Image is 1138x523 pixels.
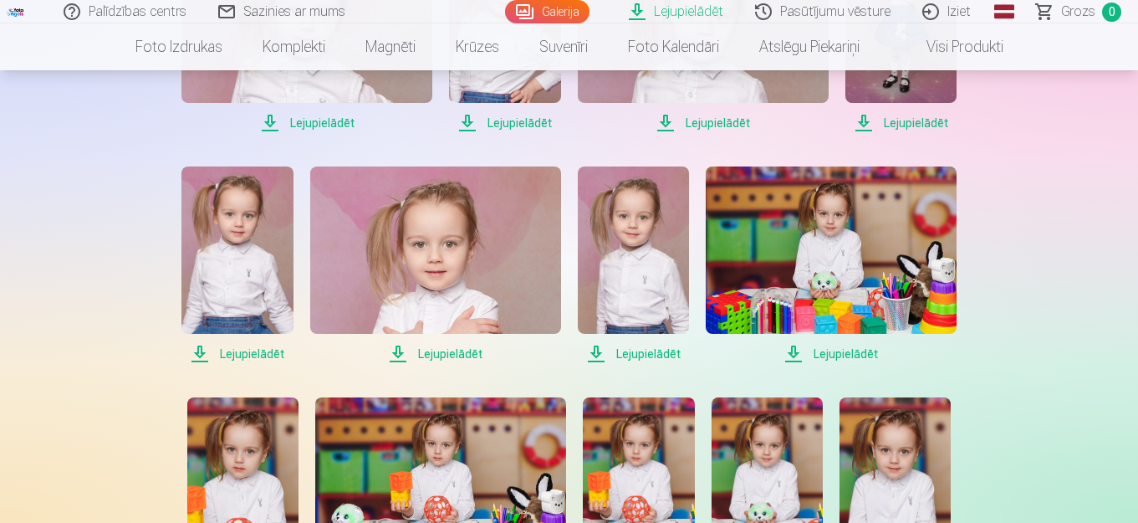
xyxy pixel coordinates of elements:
[1102,3,1121,22] span: 0
[345,23,436,70] a: Magnēti
[181,344,293,364] span: Lejupielādēt
[1061,2,1095,22] span: Grozs
[310,344,561,364] span: Lejupielādēt
[578,344,689,364] span: Lejupielādēt
[242,23,345,70] a: Komplekti
[578,113,829,133] span: Lejupielādēt
[845,113,957,133] span: Lejupielādēt
[706,167,957,364] a: Lejupielādēt
[436,23,519,70] a: Krūzes
[181,167,293,364] a: Lejupielādēt
[449,113,560,133] span: Lejupielādēt
[181,113,432,133] span: Lejupielādēt
[880,23,1023,70] a: Visi produkti
[115,23,242,70] a: Foto izdrukas
[739,23,880,70] a: Atslēgu piekariņi
[310,167,561,364] a: Lejupielādēt
[519,23,608,70] a: Suvenīri
[706,344,957,364] span: Lejupielādēt
[608,23,739,70] a: Foto kalendāri
[578,167,689,364] a: Lejupielādēt
[7,7,25,17] img: /fa1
